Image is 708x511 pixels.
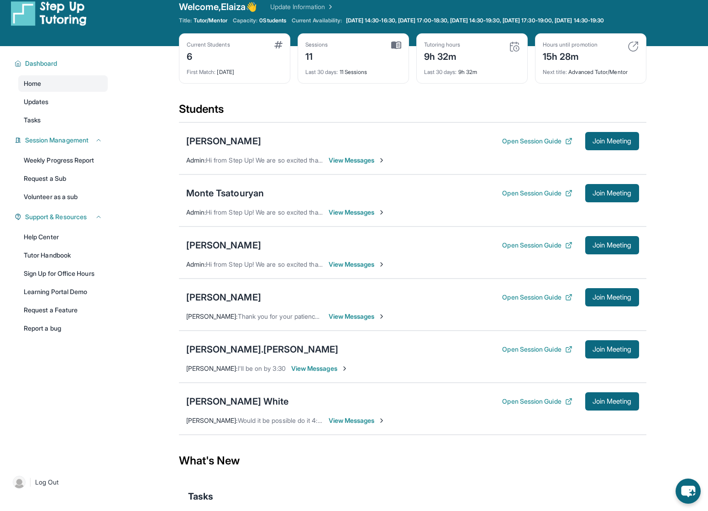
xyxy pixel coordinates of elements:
a: Request a Feature [18,302,108,318]
span: [DATE] 14:30-16:30, [DATE] 17:00-18:30, [DATE] 14:30-19:30, [DATE] 17:30-19:00, [DATE] 14:30-19:30 [346,17,604,24]
div: [PERSON_NAME] [186,239,261,252]
span: Home [24,79,41,88]
div: Current Students [187,41,230,48]
img: card [509,41,520,52]
span: I'll be on by 3:30 [238,364,286,372]
span: Admin : [186,208,206,216]
div: [PERSON_NAME] White [186,395,289,408]
button: Open Session Guide [502,397,572,406]
span: Session Management [25,136,89,145]
img: user-img [13,476,26,489]
div: Tutoring hours [424,41,461,48]
button: Open Session Guide [502,189,572,198]
button: Join Meeting [585,132,639,150]
a: Help Center [18,229,108,245]
span: Welcome, Elaiza 👋 [179,0,257,13]
img: Chevron-Right [378,157,385,164]
span: Capacity: [233,17,258,24]
a: Home [18,75,108,92]
span: Join Meeting [593,347,632,352]
span: View Messages [329,312,386,321]
a: Volunteer as a sub [18,189,108,205]
button: Join Meeting [585,340,639,358]
span: Tasks [24,116,41,125]
div: 6 [187,48,230,63]
button: Join Meeting [585,392,639,411]
img: card [391,41,401,49]
span: View Messages [329,156,386,165]
button: Open Session Guide [502,137,572,146]
div: Advanced Tutor/Mentor [543,63,639,76]
span: Thank you for your patience as well [238,312,341,320]
span: [PERSON_NAME] : [186,312,238,320]
div: [PERSON_NAME] [186,135,261,148]
img: Chevron-Right [378,261,385,268]
img: card [628,41,639,52]
a: Learning Portal Demo [18,284,108,300]
img: card [274,41,283,48]
img: Chevron Right [325,2,334,11]
a: |Log Out [9,472,108,492]
span: Join Meeting [593,138,632,144]
span: Join Meeting [593,295,632,300]
span: View Messages [329,416,386,425]
span: Admin : [186,156,206,164]
img: Chevron-Right [378,417,385,424]
div: Sessions [305,41,328,48]
a: Weekly Progress Report [18,152,108,169]
a: Report a bug [18,320,108,337]
img: Chevron-Right [378,313,385,320]
div: [PERSON_NAME].[PERSON_NAME] [186,343,339,356]
div: Hours until promotion [543,41,598,48]
div: 9h 32m [424,63,520,76]
span: Tutor/Mentor [194,17,227,24]
span: Join Meeting [593,190,632,196]
div: 9h 32m [424,48,461,63]
span: [PERSON_NAME] : [186,364,238,372]
span: Admin : [186,260,206,268]
button: Open Session Guide [502,241,572,250]
span: First Match : [187,68,216,75]
span: View Messages [329,260,386,269]
div: Students [179,102,646,122]
button: Session Management [21,136,102,145]
span: Would it be possible do it 4:00 - 5:00 pm your time on Wednesdays and Fridays? [238,416,472,424]
div: Monte Tsatouryan [186,187,264,200]
span: | [29,477,31,488]
div: What's New [179,441,646,481]
span: Join Meeting [593,399,632,404]
a: Tutor Handbook [18,247,108,263]
button: chat-button [676,479,701,504]
button: Dashboard [21,59,102,68]
button: Open Session Guide [502,345,572,354]
span: Log Out [35,478,59,487]
a: Sign Up for Office Hours [18,265,108,282]
span: View Messages [291,364,348,373]
div: 11 Sessions [305,63,401,76]
div: [DATE] [187,63,283,76]
span: Title: [179,17,192,24]
button: Open Session Guide [502,293,572,302]
span: Last 30 days : [424,68,457,75]
span: Last 30 days : [305,68,338,75]
span: Tasks [188,490,213,503]
span: Join Meeting [593,242,632,248]
span: [PERSON_NAME] : [186,416,238,424]
span: Current Availability: [292,17,342,24]
a: Request a Sub [18,170,108,187]
a: Updates [18,94,108,110]
a: [DATE] 14:30-16:30, [DATE] 17:00-18:30, [DATE] 14:30-19:30, [DATE] 17:30-19:00, [DATE] 14:30-19:30 [344,17,606,24]
img: Chevron-Right [378,209,385,216]
span: View Messages [329,208,386,217]
span: Updates [24,97,49,106]
span: 0 Students [259,17,286,24]
div: [PERSON_NAME] [186,291,261,304]
button: Support & Resources [21,212,102,221]
span: Dashboard [25,59,58,68]
div: 11 [305,48,328,63]
button: Join Meeting [585,236,639,254]
button: Join Meeting [585,288,639,306]
a: Update Information [270,2,334,11]
img: Chevron-Right [341,365,348,372]
span: Support & Resources [25,212,87,221]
